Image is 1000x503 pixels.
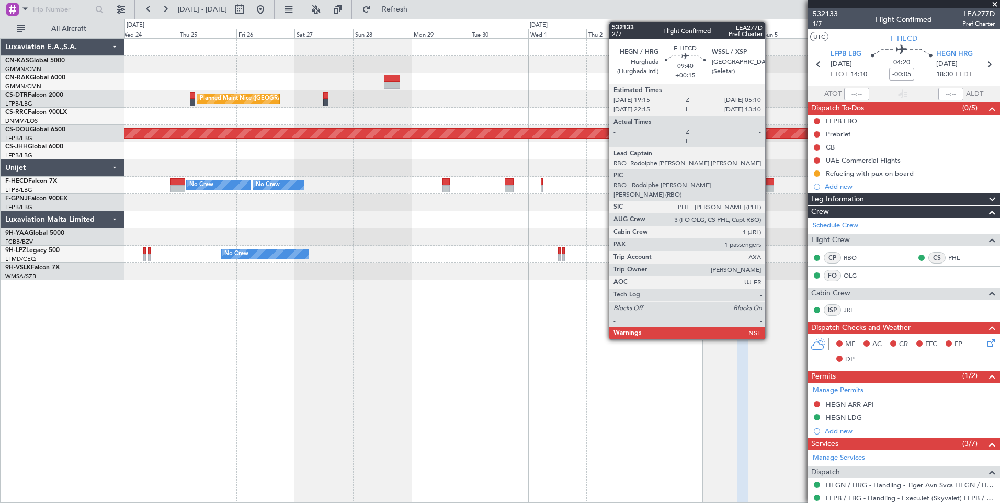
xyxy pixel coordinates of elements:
a: OLG [844,271,867,280]
span: F-HECD [891,33,917,44]
input: Trip Number [32,2,92,17]
div: [DATE] [530,21,548,30]
a: F-GPNJFalcon 900EX [5,196,67,202]
span: (0/5) [962,102,978,113]
a: 9H-YAAGlobal 5000 [5,230,64,236]
span: 532133 [813,8,838,19]
div: FO [824,270,841,281]
span: ETOT [831,70,848,80]
div: No Crew [256,177,280,193]
span: Flight Crew [811,234,850,246]
a: PHL [948,253,972,262]
a: CS-DTRFalcon 2000 [5,92,63,98]
span: CS-JHH [5,144,28,150]
button: All Aircraft [12,20,113,37]
span: CS-RRC [5,109,28,116]
span: 1/7 [813,19,838,28]
a: F-HECDFalcon 7X [5,178,57,185]
div: No Crew [633,177,657,193]
span: CN-KAS [5,58,29,64]
div: Fri 3 [645,29,703,38]
div: CP [824,252,841,264]
span: All Aircraft [27,25,110,32]
a: GMMN/CMN [5,83,41,90]
a: FCBB/BZV [5,238,33,246]
a: CN-KASGlobal 5000 [5,58,65,64]
a: LFPB/LBG [5,134,32,142]
a: 9H-VSLKFalcon 7X [5,265,60,271]
span: LEA277D [962,8,995,19]
span: 04:20 [893,58,910,68]
button: Refresh [357,1,420,18]
span: CS-DTR [5,92,28,98]
span: F-HECD [5,178,28,185]
div: Prebrief [826,130,850,139]
div: ISP [824,304,841,316]
span: F-GPNJ [5,196,28,202]
div: Thu 25 [178,29,236,38]
a: CS-DOUGlobal 6500 [5,127,65,133]
span: (3/7) [962,438,978,449]
div: Wed 1 [528,29,587,38]
span: AC [872,339,882,350]
div: Refueling with pax on board [826,169,914,178]
a: CN-RAKGlobal 6000 [5,75,65,81]
span: ATOT [824,89,842,99]
span: CR [899,339,908,350]
span: (1/2) [962,370,978,381]
span: DP [845,355,855,365]
span: Refresh [373,6,417,13]
div: No Crew [189,177,213,193]
span: [DATE] [936,59,958,70]
span: ELDT [956,70,972,80]
div: Flight Confirmed [876,14,932,25]
a: Manage Services [813,453,865,463]
div: LFPB FBO [826,117,857,125]
span: 18:30 [936,70,953,80]
span: Dispatch Checks and Weather [811,322,911,334]
div: HEGN ARR API [826,400,874,409]
a: LFPB/LBG [5,186,32,194]
span: MF [845,339,855,350]
a: GMMN/CMN [5,65,41,73]
div: Tue 30 [470,29,528,38]
div: CS [928,252,946,264]
div: Add new [825,427,995,436]
button: UTC [810,32,828,41]
div: Sat 4 [703,29,762,38]
span: FFC [925,339,937,350]
span: [DATE] [831,59,852,70]
span: 9H-VSLK [5,265,31,271]
div: Planned Maint Nice ([GEOGRAPHIC_DATA]) [200,91,316,107]
input: --:-- [844,88,869,100]
a: LFPB/LBG [5,100,32,108]
a: CS-JHHGlobal 6000 [5,144,63,150]
div: Fri 26 [236,29,295,38]
a: JRL [844,305,867,315]
span: 9H-YAA [5,230,29,236]
a: Schedule Crew [813,221,858,231]
a: CS-RRCFalcon 900LX [5,109,67,116]
a: 9H-LPZLegacy 500 [5,247,60,254]
div: [DATE] [127,21,144,30]
span: FP [954,339,962,350]
div: Wed 24 [120,29,178,38]
a: LFPB / LBG - Handling - ExecuJet (Skyvalet) LFPB / LBG [826,494,995,502]
span: CS-DOU [5,127,30,133]
span: [DATE] - [DATE] [178,5,227,14]
a: DNMM/LOS [5,117,38,125]
div: No Crew [224,246,248,262]
span: 14:10 [850,70,867,80]
a: LFPB/LBG [5,152,32,159]
span: CN-RAK [5,75,30,81]
div: Add new [825,182,995,191]
span: Cabin Crew [811,288,850,300]
a: Manage Permits [813,385,863,396]
div: Sat 27 [294,29,353,38]
span: Crew [811,206,829,218]
a: LFMD/CEQ [5,255,36,263]
div: Sun 5 [762,29,820,38]
span: Permits [811,371,836,383]
span: Dispatch [811,466,840,478]
a: RBO [844,253,867,262]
